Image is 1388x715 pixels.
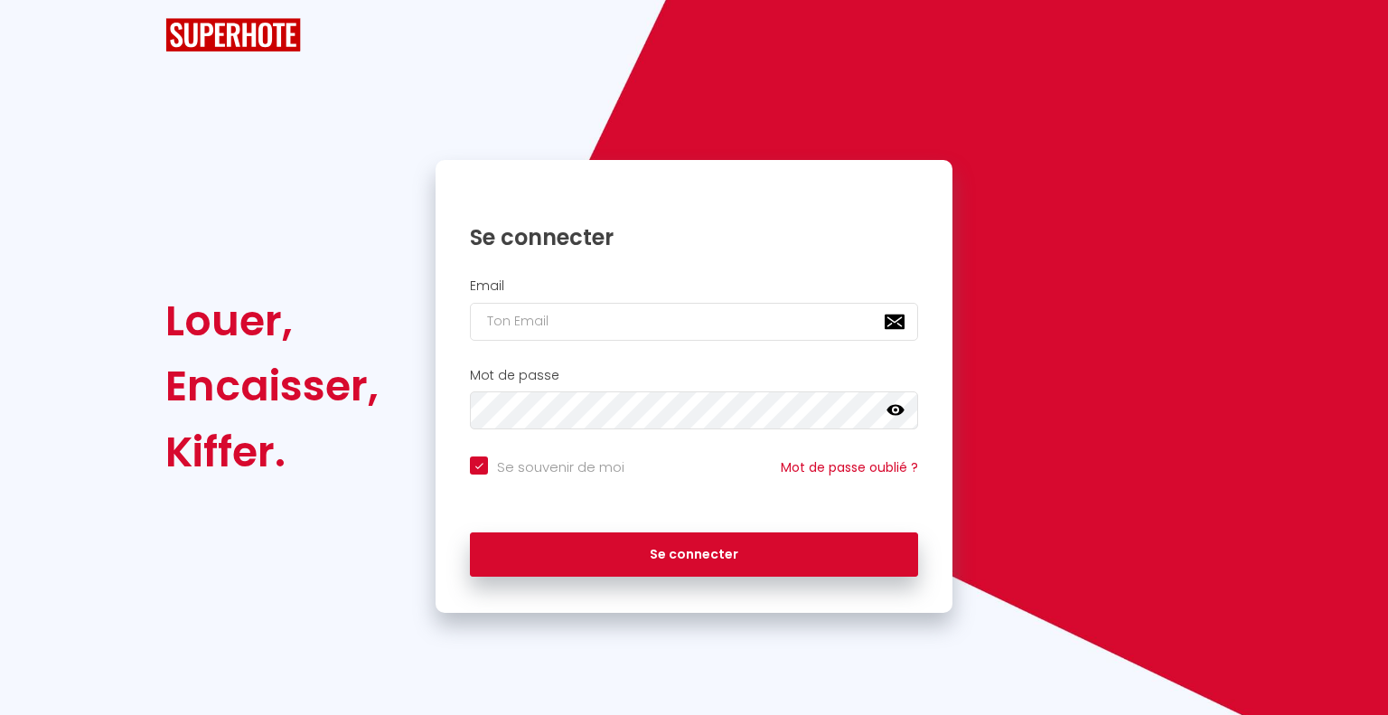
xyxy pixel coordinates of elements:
div: Kiffer. [165,419,379,485]
h2: Mot de passe [470,368,918,383]
h2: Email [470,278,918,294]
div: Encaisser, [165,353,379,419]
h1: Se connecter [470,223,918,251]
img: SuperHote logo [165,18,301,52]
div: Louer, [165,288,379,353]
button: Se connecter [470,532,918,578]
button: Ouvrir le widget de chat LiveChat [14,7,69,61]
a: Mot de passe oublié ? [781,458,918,476]
input: Ton Email [470,303,918,341]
